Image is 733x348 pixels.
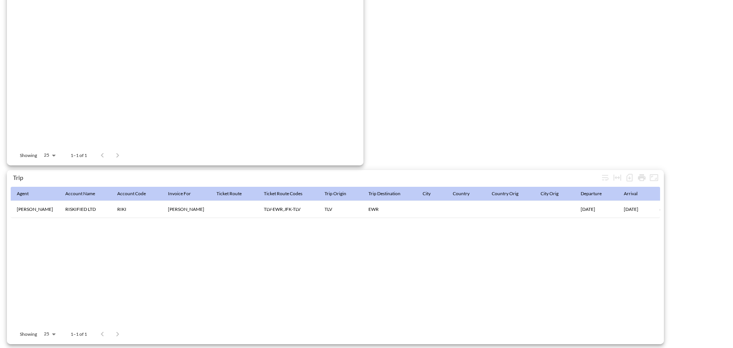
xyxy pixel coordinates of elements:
[168,189,201,198] span: Invoice For
[11,201,59,218] th: Tsuri Almagor
[368,189,410,198] span: Trip Destination
[654,201,686,218] th: 8
[453,189,480,198] span: Country
[660,189,670,198] div: Days
[111,201,162,218] th: RIKI
[216,189,242,198] div: Ticket Route
[17,189,29,198] div: Agent
[40,329,58,339] div: 25
[71,152,87,159] p: 1–1 of 1
[575,201,618,218] th: 07/09/2025
[423,189,431,198] div: City
[325,189,346,198] div: Trip Origin
[624,189,647,198] span: Arrival
[59,201,111,218] th: RISKIFIED LTD
[264,189,302,198] div: Ticket Route Codes
[258,201,318,218] th: TLV-EWR,JFK-TLV
[541,189,559,198] div: City Orig
[117,189,156,198] span: Account Code
[71,331,87,337] p: 1–1 of 1
[13,174,599,181] div: Trip
[581,189,602,198] div: Departure
[65,189,95,198] div: Account Name
[423,189,441,198] span: City
[325,189,356,198] span: Trip Origin
[318,201,362,218] th: TLV
[636,172,648,184] div: Print
[117,189,146,198] div: Account Code
[65,189,105,198] span: Account Name
[17,189,39,198] span: Agent
[618,201,654,218] th: 14/09/2025
[368,189,400,198] div: Trip Destination
[492,189,528,198] span: Country Orig
[492,189,518,198] div: Country Orig
[623,172,636,184] div: Number of rows selected for download: 1
[599,172,611,184] div: Wrap text
[581,189,612,198] span: Departure
[216,189,252,198] span: Ticket Route
[648,172,660,184] button: Fullscreen
[362,201,417,218] th: EWR
[660,189,680,198] span: Days
[541,189,568,198] span: City Orig
[20,331,37,337] p: Showing
[20,152,37,159] p: Showing
[264,189,312,198] span: Ticket Route Codes
[40,150,58,160] div: 25
[453,189,470,198] div: Country
[624,189,638,198] div: Arrival
[168,189,191,198] div: Invoice For
[162,201,210,218] th: Noa Ishay
[611,172,623,184] div: Toggle table layout between fixed and auto (default: auto)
